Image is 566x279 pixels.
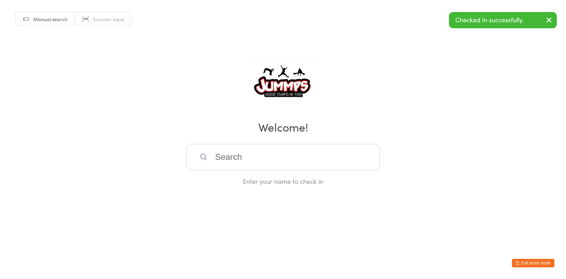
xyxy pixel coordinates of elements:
button: Exit kiosk mode [512,259,554,267]
span: Scanner input [93,16,125,23]
img: Jummps Parkwood Pty Ltd [248,56,319,109]
div: Enter your name to check in [186,177,380,186]
span: Manual search [33,16,68,23]
h2: Welcome! [7,119,559,135]
div: Checked in successfully. [449,12,557,28]
input: Search [186,144,380,170]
